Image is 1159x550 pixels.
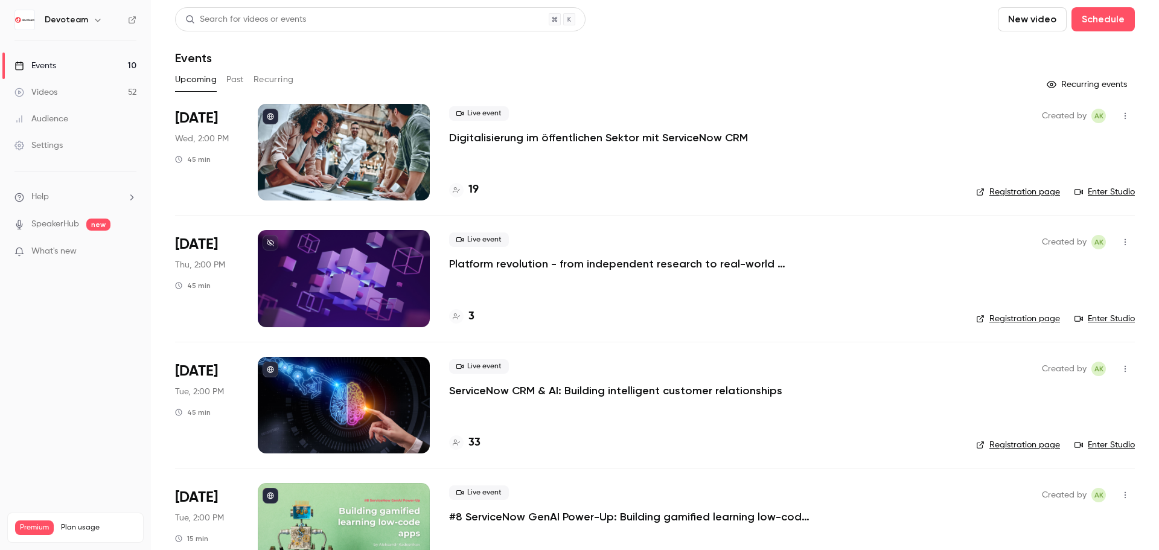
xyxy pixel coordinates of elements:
[449,257,811,271] a: Platform revolution - from independent research to real-world results
[1074,313,1135,325] a: Enter Studio
[45,14,88,26] h6: Devoteam
[175,235,218,254] span: [DATE]
[175,109,218,128] span: [DATE]
[175,155,211,164] div: 45 min
[15,10,34,30] img: Devoteam
[31,191,49,203] span: Help
[122,246,136,257] iframe: Noticeable Trigger
[61,523,136,532] span: Plan usage
[14,139,63,152] div: Settings
[1041,75,1135,94] button: Recurring events
[449,130,748,145] a: Digitalisierung im öffentlichen Sektor mit ServiceNow CRM
[175,51,212,65] h1: Events
[449,359,509,374] span: Live event
[449,182,479,198] a: 19
[175,408,211,417] div: 45 min
[449,309,474,325] a: 3
[449,106,509,121] span: Live event
[175,357,238,453] div: Sep 23 Tue, 2:00 PM (Europe/Amsterdam)
[185,13,306,26] div: Search for videos or events
[226,70,244,89] button: Past
[468,309,474,325] h4: 3
[998,7,1067,31] button: New video
[175,512,224,524] span: Tue, 2:00 PM
[1091,362,1106,376] span: Adrianna Kielin
[175,230,238,327] div: Sep 18 Thu, 2:00 PM (Europe/Amsterdam)
[1042,488,1087,502] span: Created by
[1074,186,1135,198] a: Enter Studio
[1042,235,1087,249] span: Created by
[449,383,782,398] a: ServiceNow CRM & AI: Building intelligent customer relationships
[1042,109,1087,123] span: Created by
[175,133,229,145] span: Wed, 2:00 PM
[175,386,224,398] span: Tue, 2:00 PM
[175,362,218,381] span: [DATE]
[175,259,225,271] span: Thu, 2:00 PM
[1071,7,1135,31] button: Schedule
[449,510,811,524] a: #8 ServiceNow GenAI Power-Up: Building gamified learning low-code apps
[449,485,509,500] span: Live event
[175,104,238,200] div: Sep 17 Wed, 2:00 PM (Europe/Amsterdam)
[1094,488,1103,502] span: AK
[976,313,1060,325] a: Registration page
[31,245,77,258] span: What's new
[449,435,481,451] a: 33
[976,186,1060,198] a: Registration page
[14,113,68,125] div: Audience
[14,60,56,72] div: Events
[1074,439,1135,451] a: Enter Studio
[254,70,294,89] button: Recurring
[1094,109,1103,123] span: AK
[1094,235,1103,249] span: AK
[14,191,136,203] li: help-dropdown-opener
[14,86,57,98] div: Videos
[15,520,54,535] span: Premium
[1091,235,1106,249] span: Adrianna Kielin
[468,435,481,451] h4: 33
[468,182,479,198] h4: 19
[1091,488,1106,502] span: Adrianna Kielin
[1091,109,1106,123] span: Adrianna Kielin
[1042,362,1087,376] span: Created by
[976,439,1060,451] a: Registration page
[1094,362,1103,376] span: AK
[175,488,218,507] span: [DATE]
[175,281,211,290] div: 45 min
[31,218,79,231] a: SpeakerHub
[449,232,509,247] span: Live event
[175,70,217,89] button: Upcoming
[86,219,110,231] span: new
[175,534,208,543] div: 15 min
